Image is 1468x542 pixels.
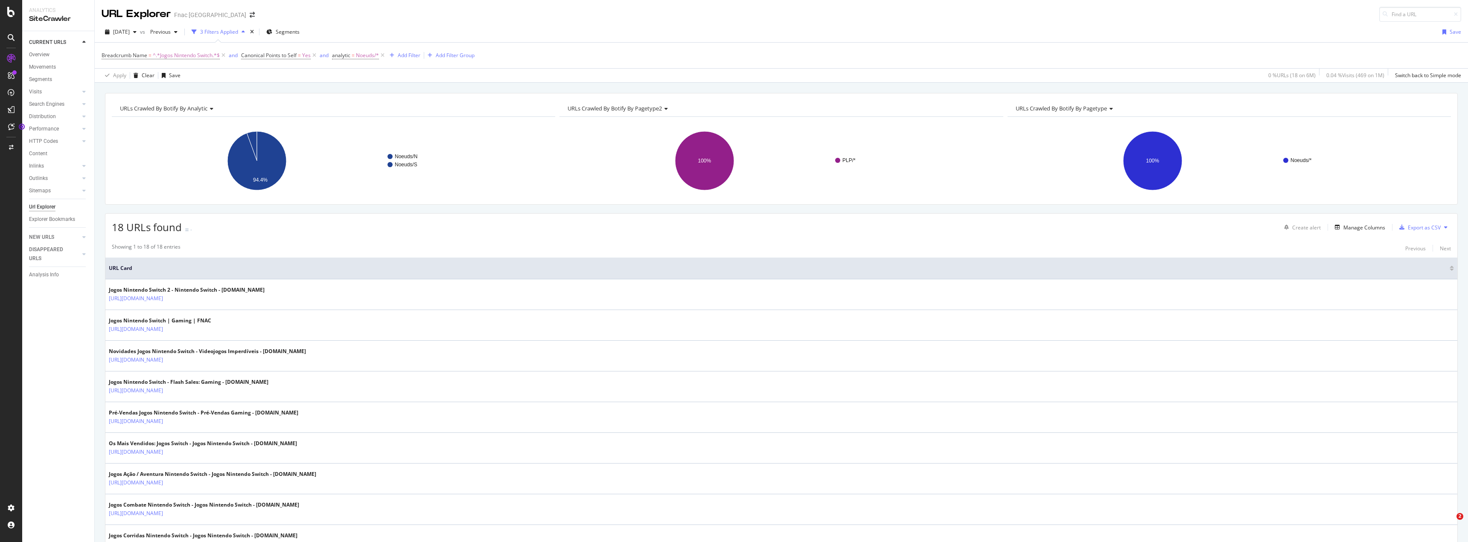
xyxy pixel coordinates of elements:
button: Save [1439,25,1461,39]
div: CURRENT URLS [29,38,66,47]
svg: A chart. [559,124,1001,198]
input: Find a URL [1379,7,1461,22]
div: NEW URLS [29,233,54,242]
a: [URL][DOMAIN_NAME] [109,386,163,395]
img: Equal [185,229,189,231]
div: 0.04 % Visits ( 469 on 1M ) [1326,72,1384,79]
div: Save [1450,28,1461,35]
div: Jogos Nintendo Switch - Flash Sales: Gaming - [DOMAIN_NAME] [109,378,268,386]
button: Next [1440,243,1451,253]
button: Previous [1405,243,1426,253]
span: URLs Crawled By Botify By analytic [120,104,207,112]
a: Analysis Info [29,270,88,279]
div: Inlinks [29,162,44,171]
a: Content [29,149,88,158]
button: Clear [130,69,154,82]
a: Explorer Bookmarks [29,215,88,224]
span: Yes [302,49,311,61]
div: Url Explorer [29,203,55,212]
h4: URLs Crawled By Botify By analytic [118,101,548,115]
span: 2025 Aug. 31st [113,28,130,35]
button: Add Filter [386,50,420,61]
div: Analysis Info [29,270,59,279]
div: Sitemaps [29,186,51,195]
text: Noeuds/S [395,162,417,168]
div: Tooltip anchor [18,123,26,130]
div: Segments [29,75,52,84]
a: DISAPPEARED URLS [29,245,80,263]
div: Content [29,149,47,158]
div: SiteCrawler [29,14,87,24]
button: [DATE] [102,25,140,39]
div: Explorer Bookmarks [29,215,75,224]
a: [URL][DOMAIN_NAME] [109,294,163,303]
span: = [149,52,151,59]
div: Next [1440,245,1451,252]
div: Jogos Corridas Nintendo Switch - Jogos Nintendo Switch - [DOMAIN_NAME] [109,532,297,539]
div: 3 Filters Applied [200,28,238,35]
div: URL Explorer [102,7,171,21]
span: Previous [147,28,171,35]
text: 100% [698,158,711,164]
div: Search Engines [29,100,64,109]
div: A chart. [112,124,553,198]
a: [URL][DOMAIN_NAME] [109,448,163,456]
text: 94.4% [253,177,268,183]
a: Performance [29,125,80,133]
a: [URL][DOMAIN_NAME] [109,356,163,364]
button: Create alert [1281,220,1321,234]
span: analytic [332,52,350,59]
a: [URL][DOMAIN_NAME] [109,325,163,333]
span: = [298,52,301,59]
div: Switch back to Simple mode [1395,72,1461,79]
div: Novidades Jogos Nintendo Switch - Videojogos Imperdíveis - [DOMAIN_NAME] [109,348,306,355]
span: 18 URLs found [112,220,182,234]
text: Noeuds/N [395,154,417,159]
div: and [229,52,238,59]
text: 100% [1146,158,1159,164]
div: Create alert [1292,224,1321,231]
div: Analytics [29,7,87,14]
a: Outlinks [29,174,80,183]
span: URL Card [109,264,1448,272]
a: Movements [29,63,88,72]
button: Manage Columns [1331,222,1385,232]
a: Url Explorer [29,203,88,212]
span: 2 [1456,513,1463,520]
button: Switch back to Simple mode [1392,69,1461,82]
div: Apply [113,72,126,79]
div: Overview [29,50,50,59]
a: CURRENT URLS [29,38,80,47]
a: Search Engines [29,100,80,109]
button: Save [158,69,181,82]
button: and [229,51,238,59]
div: Pré-Vendas Jogos Nintendo Switch - Pré-Vendas Gaming - [DOMAIN_NAME] [109,409,298,417]
div: Add Filter [398,52,420,59]
button: Export as CSV [1396,220,1441,234]
a: [URL][DOMAIN_NAME] [109,509,163,518]
a: NEW URLS [29,233,80,242]
div: Visits [29,87,42,96]
span: ^.*Jogos Nintendo Switch.*$ [153,49,220,61]
button: 3 Filters Applied [188,25,248,39]
a: HTTP Codes [29,137,80,146]
div: Fnac [GEOGRAPHIC_DATA] [174,11,246,19]
div: Add Filter Group [436,52,475,59]
div: Jogos Nintendo Switch 2 - Nintendo Switch - [DOMAIN_NAME] [109,286,265,294]
div: Movements [29,63,56,72]
text: Noeuds/* [1290,157,1312,163]
span: vs [140,28,147,35]
a: [URL][DOMAIN_NAME] [109,417,163,426]
span: URLs Crawled By Botify By pagetype [1016,104,1107,112]
div: Export as CSV [1408,224,1441,231]
div: Jogos Ação / Aventura Nintendo Switch - Jogos Nintendo Switch - [DOMAIN_NAME] [109,470,316,478]
a: [URL][DOMAIN_NAME] [109,478,163,487]
span: Noeuds/* [356,49,379,61]
span: Canonical Points to Self [241,52,297,59]
span: URLs Crawled By Botify By pagetype2 [568,104,662,112]
button: Previous [147,25,181,39]
div: Os Mais Vendidos: Jogos Switch - Jogos Nintendo Switch - [DOMAIN_NAME] [109,440,297,447]
a: Inlinks [29,162,80,171]
div: Performance [29,125,59,133]
iframe: Intercom live chat [1439,513,1459,533]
